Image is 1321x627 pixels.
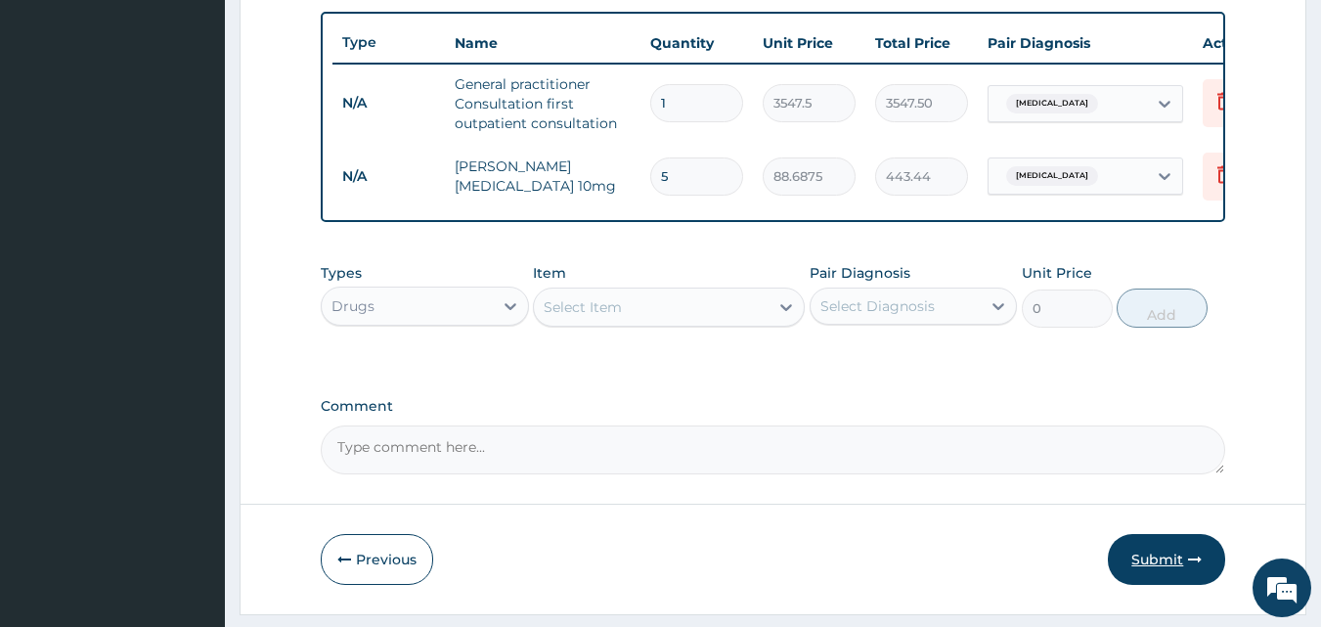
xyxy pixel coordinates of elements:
label: Comment [321,398,1226,415]
label: Item [533,263,566,283]
label: Pair Diagnosis [810,263,910,283]
label: Types [321,265,362,282]
td: N/A [332,85,445,121]
th: Pair Diagnosis [978,23,1193,63]
div: Chat with us now [102,110,329,135]
div: Select Item [544,297,622,317]
span: [MEDICAL_DATA] [1006,94,1098,113]
td: N/A [332,158,445,195]
button: Previous [321,534,433,585]
td: [PERSON_NAME][MEDICAL_DATA] 10mg [445,147,640,205]
div: Select Diagnosis [820,296,935,316]
th: Total Price [865,23,978,63]
span: We're online! [113,189,270,386]
span: [MEDICAL_DATA] [1006,166,1098,186]
th: Quantity [640,23,753,63]
th: Type [332,24,445,61]
th: Actions [1193,23,1291,63]
td: General practitioner Consultation first outpatient consultation [445,65,640,143]
textarea: Type your message and hit 'Enter' [10,419,373,487]
th: Unit Price [753,23,865,63]
label: Unit Price [1022,263,1092,283]
div: Drugs [331,296,374,316]
button: Submit [1108,534,1225,585]
button: Add [1117,289,1208,328]
img: d_794563401_company_1708531726252_794563401 [36,98,79,147]
div: Minimize live chat window [321,10,368,57]
th: Name [445,23,640,63]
